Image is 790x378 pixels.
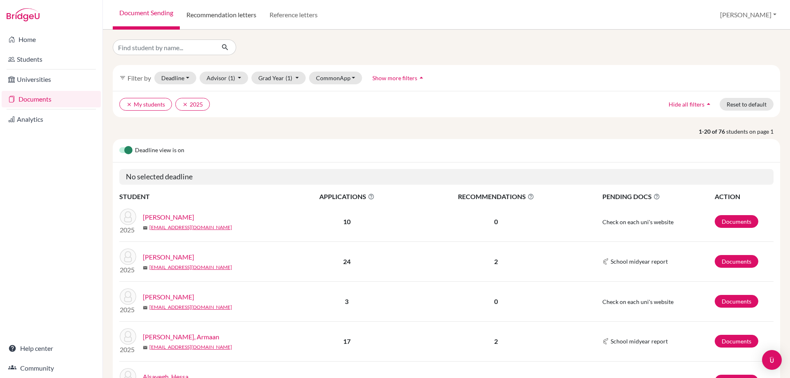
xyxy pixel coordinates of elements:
span: (1) [228,74,235,81]
button: Advisor(1) [200,72,249,84]
b: 3 [345,297,349,305]
p: 2025 [120,225,136,235]
img: Alhalboni, Juan [120,288,136,305]
a: Home [2,31,101,48]
a: Help center [2,340,101,357]
a: Documents [2,91,101,107]
input: Find student by name... [113,39,215,55]
img: Common App logo [602,258,609,265]
b: 24 [343,257,351,265]
p: 2025 [120,305,136,315]
p: 0 [410,297,582,306]
a: Documents [715,295,758,308]
i: clear [126,102,132,107]
span: Hide all filters [669,101,704,108]
a: [EMAIL_ADDRESS][DOMAIN_NAME] [149,304,232,311]
img: Al Hussain, Armaan [120,328,136,345]
a: [PERSON_NAME], Armaan [143,332,219,342]
button: Hide all filtersarrow_drop_up [662,98,720,111]
a: Community [2,360,101,376]
a: [EMAIL_ADDRESS][DOMAIN_NAME] [149,343,232,351]
i: filter_list [119,74,126,81]
a: Students [2,51,101,67]
a: Documents [715,215,758,228]
span: students on page 1 [726,127,780,136]
p: 2025 [120,265,136,275]
p: 2025 [120,345,136,355]
p: 2 [410,336,582,346]
th: ACTION [714,191,774,202]
p: 2 [410,257,582,267]
a: Universities [2,71,101,88]
span: School midyear report [611,337,668,346]
strong: 1-20 of 76 [699,127,726,136]
span: Show more filters [372,74,417,81]
div: Open Intercom Messenger [762,350,782,370]
button: [PERSON_NAME] [716,7,780,23]
p: 0 [410,217,582,227]
img: Bridge-U [7,8,39,21]
span: School midyear report [611,257,668,266]
button: Grad Year(1) [251,72,306,84]
h5: No selected deadline [119,169,774,185]
img: Common App logo [602,338,609,345]
span: APPLICATIONS [284,192,409,202]
button: Reset to default [720,98,774,111]
span: (1) [286,74,292,81]
a: Analytics [2,111,101,128]
a: [EMAIL_ADDRESS][DOMAIN_NAME] [149,224,232,231]
b: 10 [343,218,351,225]
span: PENDING DOCS [602,192,714,202]
a: Documents [715,255,758,268]
button: clearMy students [119,98,172,111]
i: arrow_drop_up [704,100,713,108]
button: Deadline [154,72,196,84]
a: [PERSON_NAME] [143,292,194,302]
span: mail [143,305,148,310]
button: CommonApp [309,72,362,84]
img: Agha, Yasmine [120,209,136,225]
a: Documents [715,335,758,348]
span: Deadline view is on [135,146,184,155]
span: mail [143,225,148,230]
button: clear2025 [175,98,210,111]
span: mail [143,265,148,270]
a: [EMAIL_ADDRESS][DOMAIN_NAME] [149,264,232,271]
th: STUDENT [119,191,284,202]
span: Filter by [128,74,151,82]
button: Show more filtersarrow_drop_up [365,72,432,84]
a: [PERSON_NAME] [143,252,194,262]
i: clear [182,102,188,107]
b: 17 [343,337,351,345]
span: RECOMMENDATIONS [410,192,582,202]
span: Check on each uni's website [602,298,674,305]
i: arrow_drop_up [417,74,425,82]
span: mail [143,345,148,350]
span: Check on each uni's website [602,218,674,225]
a: [PERSON_NAME] [143,212,194,222]
img: Aker, Azra [120,248,136,265]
